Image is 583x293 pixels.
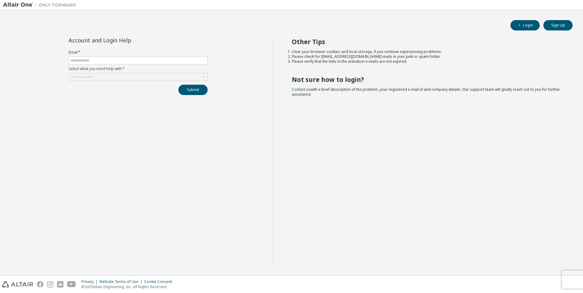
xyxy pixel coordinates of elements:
a: Contact us [292,87,310,92]
button: Submit [178,85,208,95]
li: Please verify that the links in the activation e-mails are not expired. [292,59,562,64]
img: altair_logo.svg [2,281,33,288]
div: Cookie Consent [144,279,176,284]
li: Please check for [EMAIL_ADDRESS][DOMAIN_NAME] mails in your junk or spam folder. [292,54,562,59]
div: Click to select [69,73,207,81]
button: Login [510,20,540,30]
div: Privacy [81,279,99,284]
h2: Not sure how to login? [292,76,562,83]
img: youtube.svg [67,281,76,288]
li: Clear your browser cookies and local storage, if you continue experiencing problems. [292,49,562,54]
div: Click to select [70,75,94,79]
label: Email [69,50,208,55]
button: Sign Up [543,20,573,30]
div: Account and Login Help [69,38,180,43]
h2: Other Tips [292,38,562,46]
img: Altair One [3,2,79,8]
div: Website Terms of Use [99,279,144,284]
img: facebook.svg [37,281,43,288]
img: instagram.svg [47,281,53,288]
p: © 2025 Altair Engineering, Inc. All Rights Reserved. [81,284,176,289]
span: with a brief description of the problem, your registered e-mail id and company details. Our suppo... [292,87,560,97]
label: Select what you need help with [69,66,208,71]
img: linkedin.svg [57,281,63,288]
